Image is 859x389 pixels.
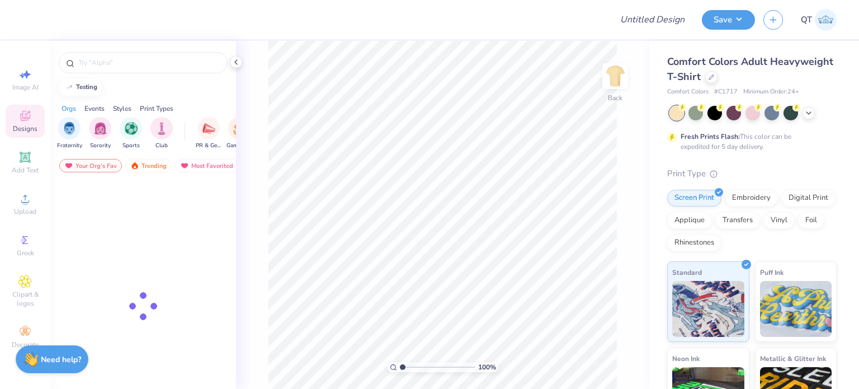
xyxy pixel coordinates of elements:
div: Rhinestones [667,235,721,251]
img: Fraternity Image [63,122,75,135]
span: Add Text [12,166,39,175]
span: Metallic & Glitter Ink [760,353,826,364]
div: Styles [113,104,131,114]
img: Game Day Image [233,122,246,135]
img: Puff Ink [760,281,832,337]
button: filter button [226,117,252,150]
img: PR & General Image [202,122,215,135]
img: most_fav.gif [64,162,73,170]
button: Save [702,10,755,30]
div: Embroidery [725,190,778,207]
img: trending.gif [130,162,139,170]
div: Print Type [667,167,837,180]
img: Club Image [155,122,168,135]
span: Decorate [12,340,39,349]
div: filter for Sorority [89,117,111,150]
span: Fraternity [57,142,82,150]
button: filter button [120,117,142,150]
button: filter button [150,117,173,150]
div: Events [84,104,105,114]
img: trend_line.gif [65,84,74,91]
span: Designs [13,124,37,133]
div: filter for Club [150,117,173,150]
span: PR & General [196,142,221,150]
span: 100 % [478,362,496,372]
div: This color can be expedited for 5 day delivery. [681,132,818,152]
strong: Fresh Prints Flash: [681,132,740,141]
span: QT [801,13,812,26]
div: Trending [125,159,172,172]
div: Applique [667,212,712,229]
span: Game Day [226,142,252,150]
div: filter for Sports [120,117,142,150]
button: filter button [57,117,82,150]
span: Neon Ink [672,353,700,364]
div: filter for PR & General [196,117,221,150]
div: testing [76,84,97,90]
span: Comfort Colors [667,87,709,97]
img: Sports Image [125,122,138,135]
div: Foil [798,212,824,229]
span: Sorority [90,142,111,150]
div: Most Favorited [175,159,238,172]
div: filter for Game Day [226,117,252,150]
strong: Need help? [41,354,81,365]
img: Qa Test [815,9,837,31]
div: Orgs [62,104,76,114]
span: Image AI [12,83,39,92]
span: Comfort Colors Adult Heavyweight T-Shirt [667,55,833,83]
input: Try "Alpha" [77,57,220,68]
div: Back [608,93,622,103]
span: Greek [17,249,34,257]
span: Puff Ink [760,266,784,278]
img: most_fav.gif [180,162,189,170]
input: Untitled Design [611,8,693,31]
div: Vinyl [763,212,795,229]
button: filter button [89,117,111,150]
span: Sports [122,142,140,150]
img: Standard [672,281,744,337]
img: Sorority Image [94,122,107,135]
span: Upload [14,207,36,216]
div: Digital Print [781,190,836,207]
span: Minimum Order: 24 + [743,87,799,97]
span: Clipart & logos [6,290,45,308]
div: filter for Fraternity [57,117,82,150]
button: testing [59,79,102,96]
div: Transfers [715,212,760,229]
span: Club [155,142,168,150]
div: Print Types [140,104,173,114]
span: # C1717 [714,87,738,97]
button: filter button [196,117,221,150]
img: Back [604,65,626,87]
a: QT [801,9,837,31]
div: Screen Print [667,190,721,207]
div: Your Org's Fav [59,159,122,172]
span: Standard [672,266,702,278]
